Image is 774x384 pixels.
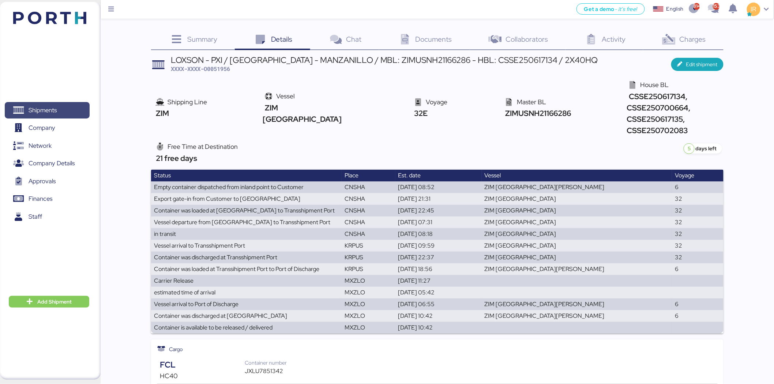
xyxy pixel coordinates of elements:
td: ZIM [GEOGRAPHIC_DATA][PERSON_NAME] [482,263,672,275]
span: Collaborators [506,34,548,44]
td: MXZLO [342,275,395,287]
span: Master BL [517,98,546,106]
span: Cargo [169,345,183,353]
td: KRPUS [342,252,395,263]
span: ZIMUSNH21166286 [503,108,571,118]
td: Container is available to be released / delivered [151,322,342,334]
td: Container was loaded at [GEOGRAPHIC_DATA] to Transshipment Port [151,205,342,217]
td: 32 [672,252,723,263]
td: Vessel departure from [GEOGRAPHIC_DATA] to Transshipment Port [151,217,342,228]
td: Empty container dispatched from inland point to Customer [151,181,342,193]
div: HC40 [160,371,245,381]
th: Est. date [395,170,482,181]
span: IR [751,4,756,14]
th: Voyage [672,170,723,181]
span: ZIM [GEOGRAPHIC_DATA] [263,103,342,124]
td: KRPUS [342,263,395,275]
div: days left [684,143,717,154]
a: Company [5,120,90,136]
td: ZIM [GEOGRAPHIC_DATA][PERSON_NAME] [482,181,672,193]
td: ZIM [GEOGRAPHIC_DATA][PERSON_NAME] [482,310,672,322]
td: [DATE] 11:27 [395,275,482,287]
td: ZIM [GEOGRAPHIC_DATA] [482,228,672,240]
a: Finances [5,191,90,207]
span: Free Time at Destination [168,142,238,151]
div: 5 [684,143,695,154]
td: Container was discharged at Transshipment Port [151,252,342,263]
span: Voyage [426,98,447,106]
th: Vessel [482,170,672,181]
span: Vessel [277,92,295,100]
td: [DATE] 06:55 [395,298,482,310]
th: Status [151,170,342,181]
td: [DATE] 09:59 [395,240,482,252]
div: English [666,5,683,13]
td: in transit [151,228,342,240]
td: Vessel arrival to Transshipment Port [151,240,342,252]
span: 32E [412,108,428,118]
td: 32 [672,240,723,252]
span: Chat [346,34,362,44]
th: Place [342,170,395,181]
span: Summary [187,34,217,44]
span: House BL [640,80,669,89]
span: Company [29,123,55,133]
button: Menu [105,3,117,16]
td: Container was discharged at [GEOGRAPHIC_DATA] [151,310,342,322]
td: ZIM [GEOGRAPHIC_DATA] [482,240,672,252]
span: CSSE250617134, CSSE250700664, CSSE250617135, CSSE250702083 [627,91,691,136]
span: Company Details [29,158,75,169]
td: MXZLO [342,287,395,298]
td: Export gate-in from Customer to [GEOGRAPHIC_DATA] [151,193,342,205]
td: [DATE] 22:45 [395,205,482,217]
td: [DATE] 18:56 [395,263,482,275]
span: 21 free days [154,153,197,163]
span: Approvals [29,176,56,187]
span: Activity [602,34,626,44]
td: Vessel arrival to Port of Discharge [151,298,342,310]
td: [DATE] 08:52 [395,181,482,193]
td: [DATE] 21:31 [395,193,482,205]
td: CNSHA [342,205,395,217]
div: FCL [160,359,245,371]
td: [DATE] 05:42 [395,287,482,298]
div: LOXSON - PXI / [GEOGRAPHIC_DATA] - MANZANILLO / MBL: ZIMUSNH21166286 - HBL: CSSE250617134 / 2X40HQ [171,56,598,64]
td: [DATE] 10:42 [395,310,482,322]
td: ZIM [GEOGRAPHIC_DATA] [482,205,672,217]
span: Add Shipment [37,297,72,306]
td: 6 [672,298,723,310]
td: 6 [672,181,723,193]
span: Charges [680,34,706,44]
span: Staff [29,211,42,222]
td: CNSHA [342,228,395,240]
td: 32 [672,205,723,217]
td: CNSHA [342,181,395,193]
span: Finances [29,193,52,204]
div: JXLU7851342 [245,367,294,376]
td: Carrier Release [151,275,342,287]
td: 32 [672,217,723,228]
button: Edit shipment [671,58,724,71]
td: ZIM [GEOGRAPHIC_DATA] [482,252,672,263]
span: Edit shipment [686,60,718,69]
span: Shipments [29,105,57,116]
span: Shipping Line [168,98,207,106]
td: 32 [672,193,723,205]
span: Details [271,34,293,44]
td: 6 [672,263,723,275]
td: CNSHA [342,217,395,228]
td: ZIM [GEOGRAPHIC_DATA][PERSON_NAME] [482,298,672,310]
td: estimated time of arrival [151,287,342,298]
td: CNSHA [342,193,395,205]
td: ZIM [GEOGRAPHIC_DATA] [482,193,672,205]
a: Staff [5,208,90,225]
div: Container number [245,359,294,367]
td: KRPUS [342,240,395,252]
span: Documents [416,34,452,44]
td: [DATE] 10:42 [395,322,482,334]
span: XXXX-XXXX-O0051956 [171,65,230,72]
td: Container was loaded at Transsihipment Port to Port of Discharge [151,263,342,275]
a: Company Details [5,155,90,172]
td: [DATE] 08:18 [395,228,482,240]
span: Network [29,140,52,151]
